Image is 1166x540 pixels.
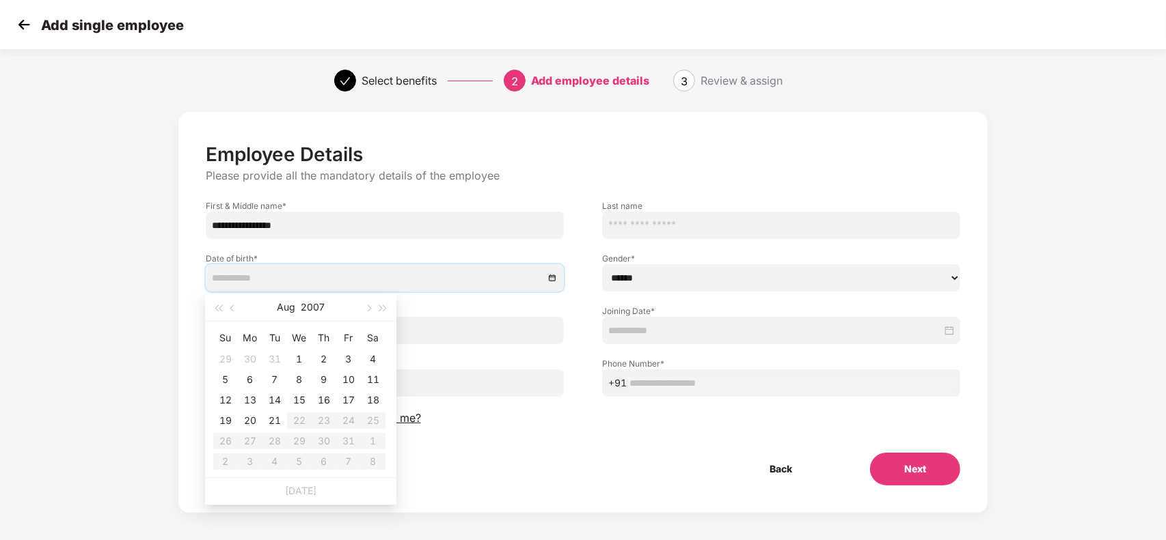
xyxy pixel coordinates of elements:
span: +91 [608,375,627,390]
td: 2007-08-08 [287,369,312,390]
div: 21 [267,412,283,429]
div: 17 [340,392,357,408]
div: 13 [242,392,258,408]
td: 2007-08-20 [238,410,262,431]
td: 2007-08-03 [336,349,361,369]
label: First & Middle name [206,200,564,212]
p: Employee Details [206,143,961,166]
th: Fr [336,327,361,349]
div: 14 [267,392,283,408]
td: 2007-08-21 [262,410,287,431]
div: 19 [217,412,234,429]
div: 7 [267,371,283,388]
th: Mo [238,327,262,349]
a: [DATE] [285,485,316,496]
img: svg+xml;base64,PHN2ZyB4bWxucz0iaHR0cDovL3d3dy53My5vcmcvMjAwMC9zdmciIHdpZHRoPSIzMCIgaGVpZ2h0PSIzMC... [14,14,34,35]
td: 2007-08-14 [262,390,287,410]
div: 9 [316,371,332,388]
button: 2007 [301,294,325,321]
td: 2007-08-06 [238,369,262,390]
label: Phone Number [602,358,960,369]
div: 2 [316,351,332,367]
td: 2007-07-31 [262,349,287,369]
td: 2007-08-01 [287,349,312,369]
td: 2007-08-04 [361,349,385,369]
td: 2007-08-13 [238,390,262,410]
div: 5 [217,371,234,388]
div: 3 [340,351,357,367]
button: Next [870,453,960,485]
td: 2007-08-07 [262,369,287,390]
th: Tu [262,327,287,349]
div: 20 [242,412,258,429]
span: 2 [511,74,518,88]
td: 2007-08-02 [312,349,336,369]
label: Last name [602,200,960,212]
td: 2007-07-30 [238,349,262,369]
th: Su [213,327,238,349]
div: 15 [291,392,308,408]
p: Please provide all the mandatory details of the employee [206,169,961,183]
th: Sa [361,327,385,349]
div: 31 [267,351,283,367]
th: We [287,327,312,349]
label: Gender [602,253,960,264]
div: 1 [291,351,308,367]
div: 12 [217,392,234,408]
th: Th [312,327,336,349]
label: Joining Date [602,305,960,317]
td: 2007-08-11 [361,369,385,390]
td: 2007-08-15 [287,390,312,410]
td: 2007-08-10 [336,369,361,390]
td: 2007-07-29 [213,349,238,369]
p: Add single employee [41,17,184,33]
div: Add employee details [531,70,649,91]
div: 30 [242,351,258,367]
td: 2007-08-05 [213,369,238,390]
td: 2007-08-18 [361,390,385,410]
td: 2007-08-19 [213,410,238,431]
span: 3 [681,74,688,88]
div: Review & assign [701,70,783,91]
div: 6 [242,371,258,388]
div: Select benefits [362,70,437,91]
div: 4 [365,351,381,367]
td: 2007-08-17 [336,390,361,410]
label: Date of birth [206,253,564,264]
button: Aug [277,294,295,321]
div: 11 [365,371,381,388]
div: 29 [217,351,234,367]
span: check [340,76,351,87]
div: 16 [316,392,332,408]
td: 2007-08-12 [213,390,238,410]
div: 18 [365,392,381,408]
div: 10 [340,371,357,388]
td: 2007-08-09 [312,369,336,390]
div: 8 [291,371,308,388]
td: 2007-08-16 [312,390,336,410]
button: Back [735,453,826,485]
